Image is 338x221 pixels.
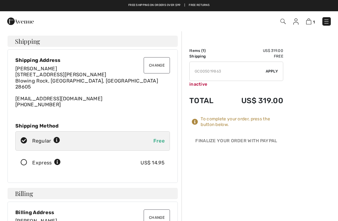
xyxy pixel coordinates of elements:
td: Total [189,90,224,111]
div: Shipping Address [15,57,170,63]
div: Finalize Your Order with PayPal [189,138,283,147]
div: Shipping Method [15,123,170,129]
td: Items ( ) [189,48,224,53]
img: Menu [323,18,330,25]
span: Apply [266,68,278,74]
span: [STREET_ADDRESS][PERSON_NAME] Blowing Rock, [GEOGRAPHIC_DATA], [GEOGRAPHIC_DATA] 28605 [15,72,158,89]
a: [PHONE_NUMBER] [15,102,61,108]
a: 1ère Avenue [7,18,34,24]
div: Regular [32,137,60,145]
div: US$ 14.95 [141,159,165,167]
img: Shopping Bag [306,18,311,24]
span: Billing [15,190,33,197]
img: Search [280,19,286,24]
span: Shipping [15,38,40,44]
div: [EMAIL_ADDRESS][DOMAIN_NAME] [15,66,170,108]
span: 1 [313,20,315,24]
div: Express [32,159,61,167]
span: 1 [202,48,204,53]
td: US$ 319.00 [224,48,283,53]
td: US$ 319.00 [224,90,283,111]
a: Free Returns [189,3,210,8]
td: Free [224,53,283,59]
div: Billing Address [15,209,170,215]
a: 1 [306,18,315,25]
input: Promo code [190,62,266,81]
img: 1ère Avenue [7,15,34,28]
td: Shipping [189,53,224,59]
a: Free shipping on orders over $99 [128,3,181,8]
span: [PERSON_NAME] [15,66,57,72]
span: Free [153,138,165,144]
span: | [184,3,185,8]
button: Change [144,57,170,73]
div: To complete your order, press the button below. [201,116,283,128]
img: My Info [293,18,299,25]
div: inactive [189,81,283,88]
